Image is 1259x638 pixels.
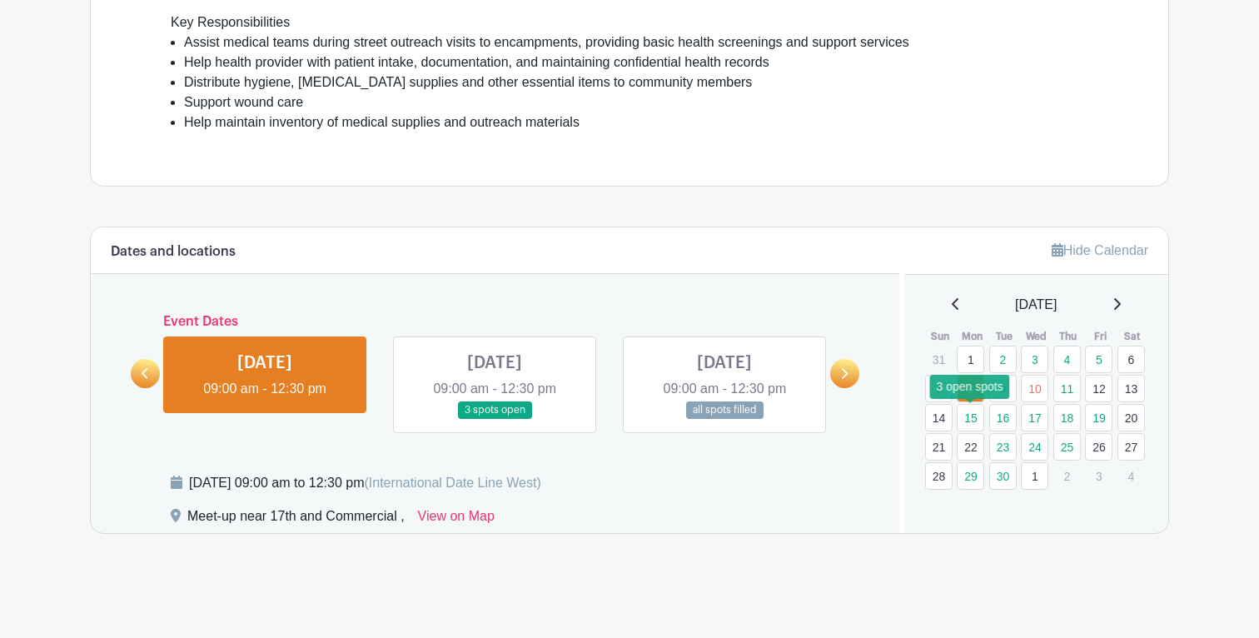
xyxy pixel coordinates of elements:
[1085,433,1112,461] a: 26
[925,346,953,372] p: 31
[989,404,1017,431] a: 16
[1053,375,1081,402] a: 11
[1117,375,1145,402] a: 13
[1053,463,1081,489] p: 2
[925,433,953,461] a: 21
[1021,346,1048,373] a: 3
[184,112,1088,132] li: Help maintain inventory of medical supplies and outreach materials
[1052,243,1148,257] a: Hide Calendar
[1021,462,1048,490] a: 1
[1117,328,1149,345] th: Sat
[988,328,1021,345] th: Tue
[1021,404,1048,431] a: 17
[1020,328,1052,345] th: Wed
[1117,463,1145,489] p: 4
[1085,375,1112,402] a: 12
[957,462,984,490] a: 29
[418,506,495,533] a: View on Map
[1084,328,1117,345] th: Fri
[1053,404,1081,431] a: 18
[1015,295,1057,315] span: [DATE]
[1117,404,1145,431] a: 20
[111,244,236,260] h6: Dates and locations
[957,433,984,461] a: 22
[989,346,1017,373] a: 2
[1021,433,1048,461] a: 24
[160,314,830,330] h6: Event Dates
[1053,433,1081,461] a: 25
[925,375,953,402] a: 7
[1053,346,1081,373] a: 4
[1021,375,1048,402] a: 10
[924,328,957,345] th: Sun
[925,462,953,490] a: 28
[989,433,1017,461] a: 23
[184,72,1088,92] li: Distribute hygiene, [MEDICAL_DATA] supplies and other essential items to community members
[171,12,1088,32] div: Key Responsibilities
[1052,328,1085,345] th: Thu
[956,328,988,345] th: Mon
[1117,346,1145,373] a: 6
[1085,463,1112,489] p: 3
[184,52,1088,72] li: Help health provider with patient intake, documentation, and maintaining confidential health records
[184,32,1088,52] li: Assist medical teams during street outreach visits to encampments, providing basic health screeni...
[930,375,1010,399] div: 3 open spots
[1085,404,1112,431] a: 19
[189,473,541,493] div: [DATE] 09:00 am to 12:30 pm
[1085,346,1112,373] a: 5
[957,346,984,373] a: 1
[187,506,405,533] div: Meet-up near 17th and Commercial ,
[989,462,1017,490] a: 30
[925,404,953,431] a: 14
[1117,433,1145,461] a: 27
[957,404,984,431] a: 15
[364,476,540,490] span: (International Date Line West)
[184,92,1088,112] li: Support wound care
